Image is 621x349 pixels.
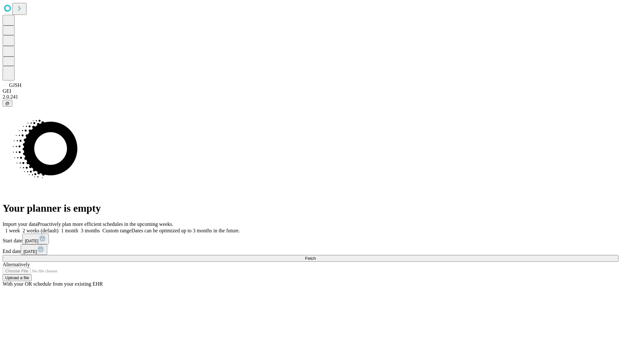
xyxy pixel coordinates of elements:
span: Fetch [305,256,316,261]
span: [DATE] [23,249,37,254]
h1: Your planner is empty [3,202,618,214]
span: Import your data [3,221,38,227]
span: 1 week [5,228,20,233]
button: Fetch [3,255,618,262]
div: 2.0.241 [3,94,618,100]
div: End date [3,244,618,255]
span: 1 month [61,228,78,233]
span: Alternatively [3,262,30,267]
button: Upload a file [3,274,32,281]
span: Custom range [103,228,131,233]
button: [DATE] [21,244,47,255]
span: With your OR schedule from your existing EHR [3,281,103,287]
span: Dates can be optimized up to 3 months in the future. [131,228,240,233]
span: Proactively plan more efficient schedules in the upcoming weeks. [38,221,173,227]
span: [DATE] [25,238,38,243]
span: GJSH [9,82,21,88]
span: 3 months [81,228,100,233]
button: @ [3,100,12,107]
span: @ [5,101,10,106]
div: Start date [3,234,618,244]
button: [DATE] [22,234,49,244]
div: GEI [3,88,618,94]
span: 2 weeks (default) [23,228,59,233]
